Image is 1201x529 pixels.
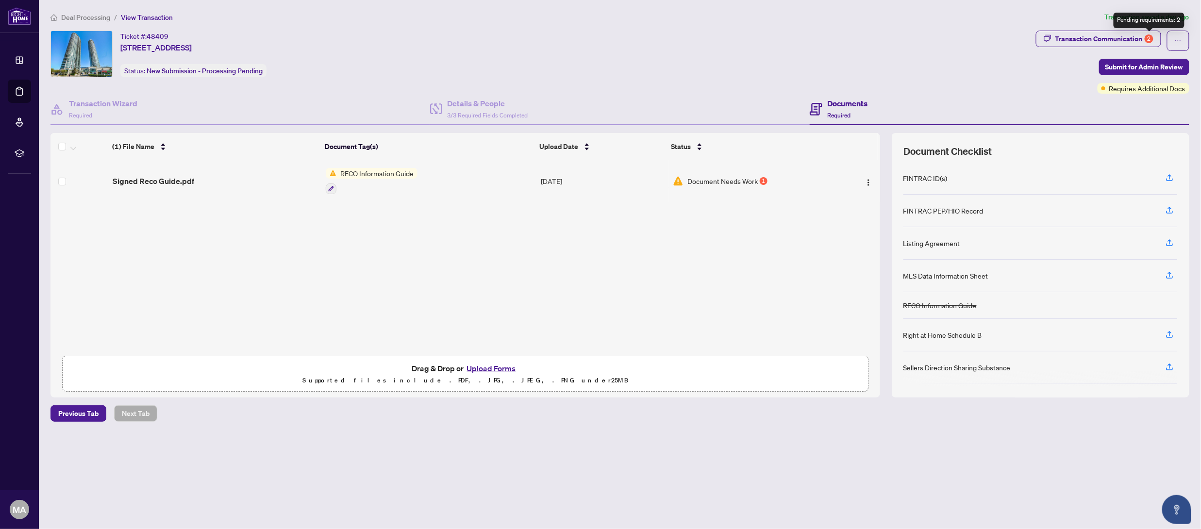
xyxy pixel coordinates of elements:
button: Submit for Admin Review [1099,59,1189,75]
span: Drag & Drop or [412,362,519,375]
th: (1) File Name [108,133,321,160]
h4: Documents [827,98,867,109]
span: [STREET_ADDRESS] [120,42,192,53]
div: FINTRAC PEP/HIO Record [903,205,984,216]
button: Next Tab [114,405,157,422]
span: 3/3 Required Fields Completed [447,112,528,119]
div: FINTRAC ID(s) [903,173,948,183]
span: Document Needs Work [687,176,758,186]
span: 48409 [147,32,168,41]
span: New Submission - Processing Pending [147,66,263,75]
button: Previous Tab [50,405,106,422]
div: Ticket #: [120,31,168,42]
article: Transaction saved a day ago [1105,12,1189,23]
div: Listing Agreement [903,238,960,248]
span: home [50,14,57,21]
button: Status IconRECO Information Guide [326,168,417,194]
img: logo [8,7,31,25]
span: Previous Tab [58,406,99,421]
p: Supported files include .PDF, .JPG, .JPEG, .PNG under 25 MB [68,375,862,386]
span: Drag & Drop orUpload FormsSupported files include .PDF, .JPG, .JPEG, .PNG under25MB [63,356,868,392]
th: Status [667,133,832,160]
div: MLS Data Information Sheet [903,270,988,281]
span: Requires Additional Docs [1109,83,1185,94]
span: Document Checklist [903,145,992,158]
img: Logo [865,179,872,186]
button: Logo [861,173,876,189]
button: Open asap [1162,495,1191,524]
img: IMG-E12268515_1.jpg [51,31,112,77]
div: 2 [1145,34,1153,43]
th: Upload Date [535,133,667,160]
span: Deal Processing [61,13,110,22]
span: ellipsis [1175,37,1182,44]
button: Upload Forms [464,362,519,375]
span: Required [69,112,92,119]
h4: Transaction Wizard [69,98,137,109]
img: Status Icon [326,168,336,179]
span: MA [13,503,26,516]
span: Status [671,141,691,152]
span: Required [827,112,851,119]
div: RECO Information Guide [903,300,977,311]
img: Document Status [673,176,684,186]
th: Document Tag(s) [321,133,535,160]
span: (1) File Name [112,141,154,152]
div: Pending requirements: 2 [1114,13,1184,28]
button: Transaction Communication2 [1036,31,1161,47]
div: 1 [760,177,767,185]
span: Submit for Admin Review [1105,59,1183,75]
span: Signed Reco Guide.pdf [113,175,194,187]
div: Status: [120,64,267,77]
div: Sellers Direction Sharing Substance [903,362,1011,373]
h4: Details & People [447,98,528,109]
td: [DATE] [537,160,669,202]
span: Upload Date [539,141,578,152]
span: RECO Information Guide [336,168,417,179]
li: / [114,12,117,23]
div: Transaction Communication [1055,31,1153,47]
div: Right at Home Schedule B [903,330,982,340]
span: View Transaction [121,13,173,22]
